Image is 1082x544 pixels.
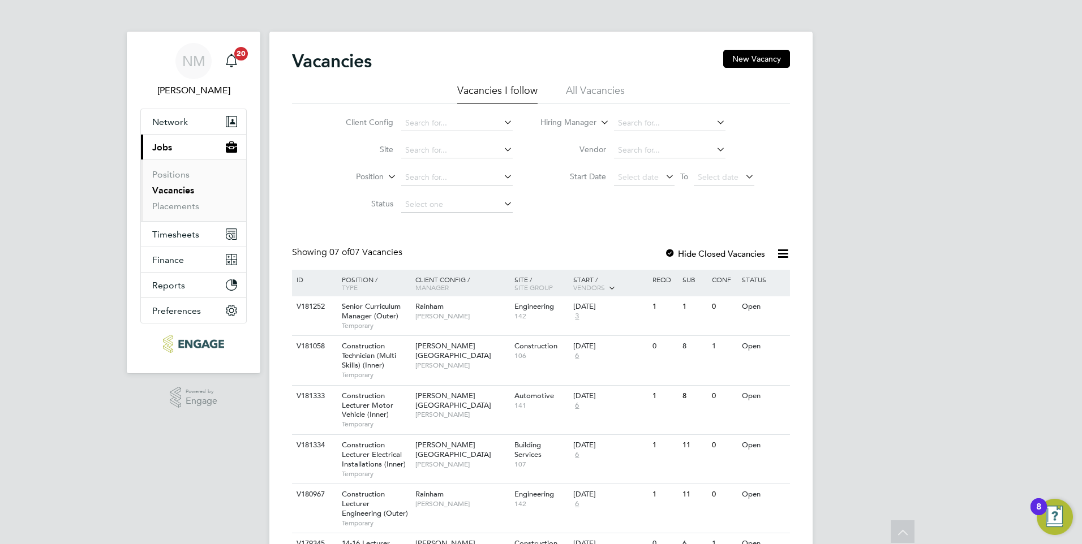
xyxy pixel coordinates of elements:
[152,229,199,240] span: Timesheets
[415,283,449,292] span: Manager
[413,270,512,297] div: Client Config /
[140,84,247,97] span: Nathan Morris
[152,201,199,211] a: Placements
[650,336,679,357] div: 0
[709,484,738,505] div: 0
[152,254,184,265] span: Finance
[680,336,709,357] div: 8
[514,283,553,292] span: Site Group
[739,435,788,456] div: Open
[163,335,224,353] img: ncclondon-logo-retina.png
[514,312,568,321] span: 142
[570,270,650,298] div: Start /
[709,270,738,289] div: Conf
[514,460,568,469] span: 107
[709,336,738,357] div: 1
[141,298,246,323] button: Preferences
[514,401,568,410] span: 141
[650,270,679,289] div: Reqd
[415,391,491,410] span: [PERSON_NAME][GEOGRAPHIC_DATA]
[677,169,692,184] span: To
[514,391,554,400] span: Automotive
[328,144,393,154] label: Site
[234,47,248,61] span: 20
[415,489,444,499] span: Rainham
[1037,499,1073,535] button: Open Resource Center, 8 new notifications
[415,361,509,370] span: [PERSON_NAME]
[664,248,765,259] label: Hide Closed Vacancies
[514,341,557,351] span: Construction
[573,302,647,312] div: [DATE]
[573,450,581,460] span: 6
[573,342,647,351] div: [DATE]
[328,198,393,209] label: Status
[650,386,679,407] div: 1
[698,172,738,182] span: Select date
[141,135,246,159] button: Jobs
[342,519,410,528] span: Temporary
[152,116,188,127] span: Network
[541,144,606,154] label: Vendor
[680,435,709,456] div: 11
[415,301,444,311] span: Rainham
[514,489,554,499] span: Engineering
[319,171,384,183] label: Position
[342,391,393,420] span: Construction Lecturer Motor Vehicle (Inner)
[152,142,172,153] span: Jobs
[573,401,581,411] span: 6
[141,222,246,247] button: Timesheets
[680,296,709,317] div: 1
[415,312,509,321] span: [PERSON_NAME]
[573,391,647,401] div: [DATE]
[709,296,738,317] div: 0
[680,484,709,505] div: 11
[292,50,372,72] h2: Vacancies
[680,270,709,289] div: Sub
[294,435,333,456] div: V181334
[152,169,190,180] a: Positions
[294,336,333,357] div: V181058
[614,143,725,158] input: Search for...
[140,43,247,97] a: NM[PERSON_NAME]
[342,341,396,370] span: Construction Technician (Multi Skills) (Inner)
[294,484,333,505] div: V180967
[573,490,647,499] div: [DATE]
[723,50,790,68] button: New Vacancy
[141,247,246,272] button: Finance
[739,270,788,289] div: Status
[401,170,513,185] input: Search for...
[342,283,358,292] span: Type
[182,54,205,68] span: NM
[401,115,513,131] input: Search for...
[342,489,408,518] span: Construction Lecturer Engineering (Outer)
[514,440,542,459] span: Building Services
[342,321,410,330] span: Temporary
[141,159,246,221] div: Jobs
[186,387,217,396] span: Powered by
[294,296,333,317] div: V181252
[739,484,788,505] div: Open
[415,410,509,419] span: [PERSON_NAME]
[650,435,679,456] div: 1
[186,396,217,406] span: Engage
[152,185,194,196] a: Vacancies
[573,441,647,450] div: [DATE]
[573,499,581,509] span: 6
[566,84,625,104] li: All Vacancies
[739,296,788,317] div: Open
[152,280,185,291] span: Reports
[514,499,568,508] span: 142
[342,301,401,321] span: Senior Curriculum Manager (Outer)
[401,197,513,213] input: Select one
[573,283,605,292] span: Vendors
[401,143,513,158] input: Search for...
[415,499,509,508] span: [PERSON_NAME]
[170,387,218,408] a: Powered byEngage
[140,335,247,353] a: Go to home page
[329,247,350,258] span: 07 of
[650,296,679,317] div: 1
[342,370,410,379] span: Temporary
[342,469,410,478] span: Temporary
[294,386,333,407] div: V181333
[292,247,405,258] div: Showing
